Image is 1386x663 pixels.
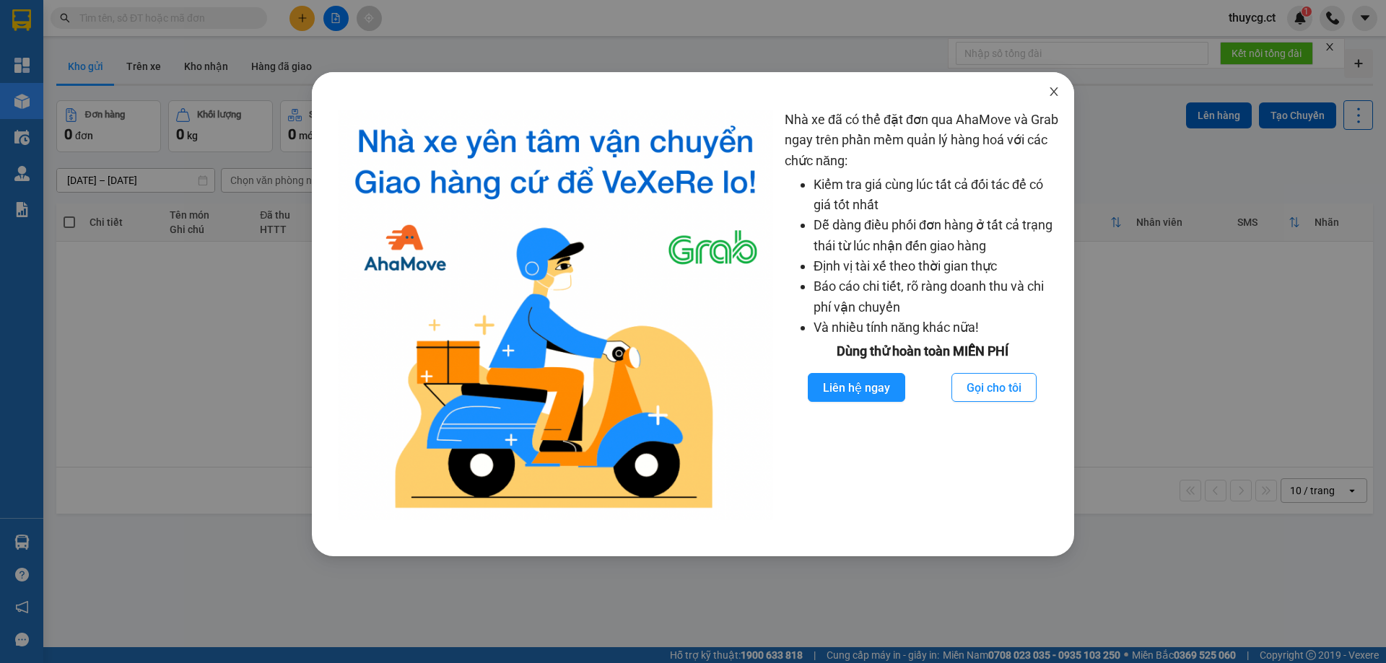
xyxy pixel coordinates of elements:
[814,276,1060,317] li: Báo cáo chi tiết, rõ ràng doanh thu và chi phí vận chuyển
[814,317,1060,338] li: Và nhiều tính năng khác nữa!
[814,215,1060,256] li: Dễ dàng điều phối đơn hàng ở tất cả trạng thái từ lúc nhận đến giao hàng
[808,373,905,402] button: Liên hệ ngay
[814,175,1060,216] li: Kiểm tra giá cùng lúc tất cả đối tác để có giá tốt nhất
[967,379,1021,397] span: Gọi cho tôi
[785,341,1060,361] div: Dùng thử hoàn toàn MIỄN PHÍ
[814,256,1060,276] li: Định vị tài xế theo thời gian thực
[785,110,1060,520] div: Nhà xe đã có thể đặt đơn qua AhaMove và Grab ngay trên phần mềm quản lý hàng hoá với các chức năng:
[951,373,1037,402] button: Gọi cho tôi
[1034,72,1074,113] button: Close
[823,379,890,397] span: Liên hệ ngay
[1048,86,1060,97] span: close
[338,110,773,520] img: logo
